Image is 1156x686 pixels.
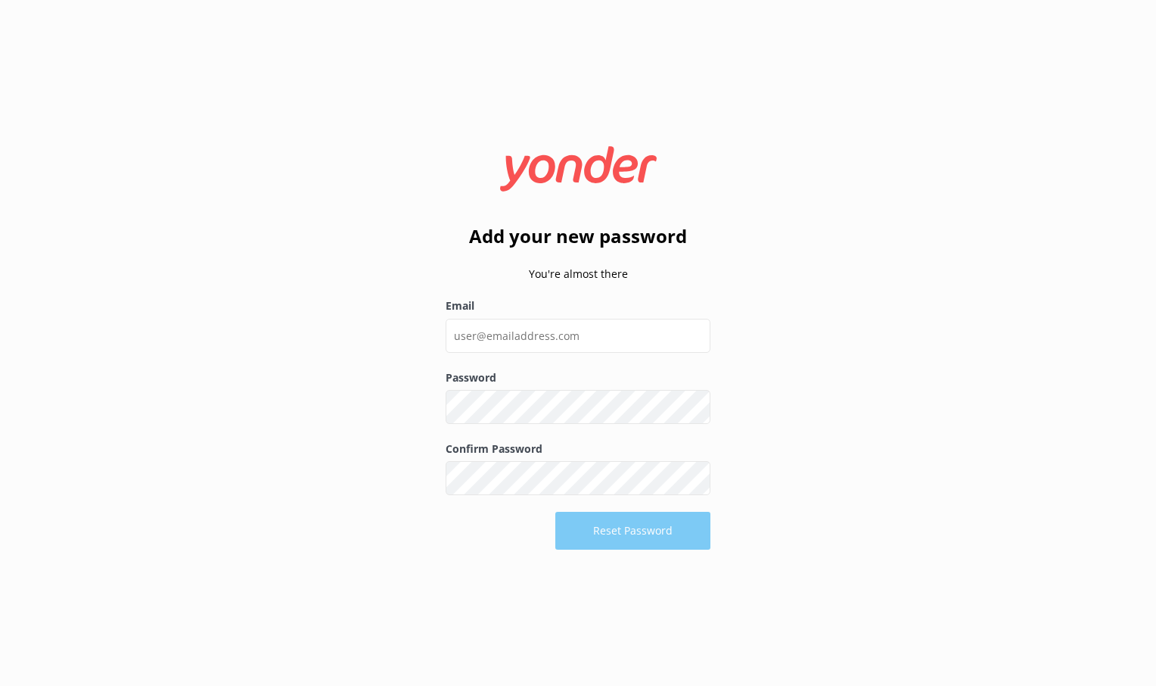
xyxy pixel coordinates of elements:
[680,463,710,494] button: Show password
[680,392,710,423] button: Show password
[446,266,710,282] p: You're almost there
[446,441,710,457] label: Confirm Password
[446,370,710,386] label: Password
[446,319,710,353] input: user@emailaddress.com
[446,222,710,251] h2: Add your new password
[446,298,710,314] label: Email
